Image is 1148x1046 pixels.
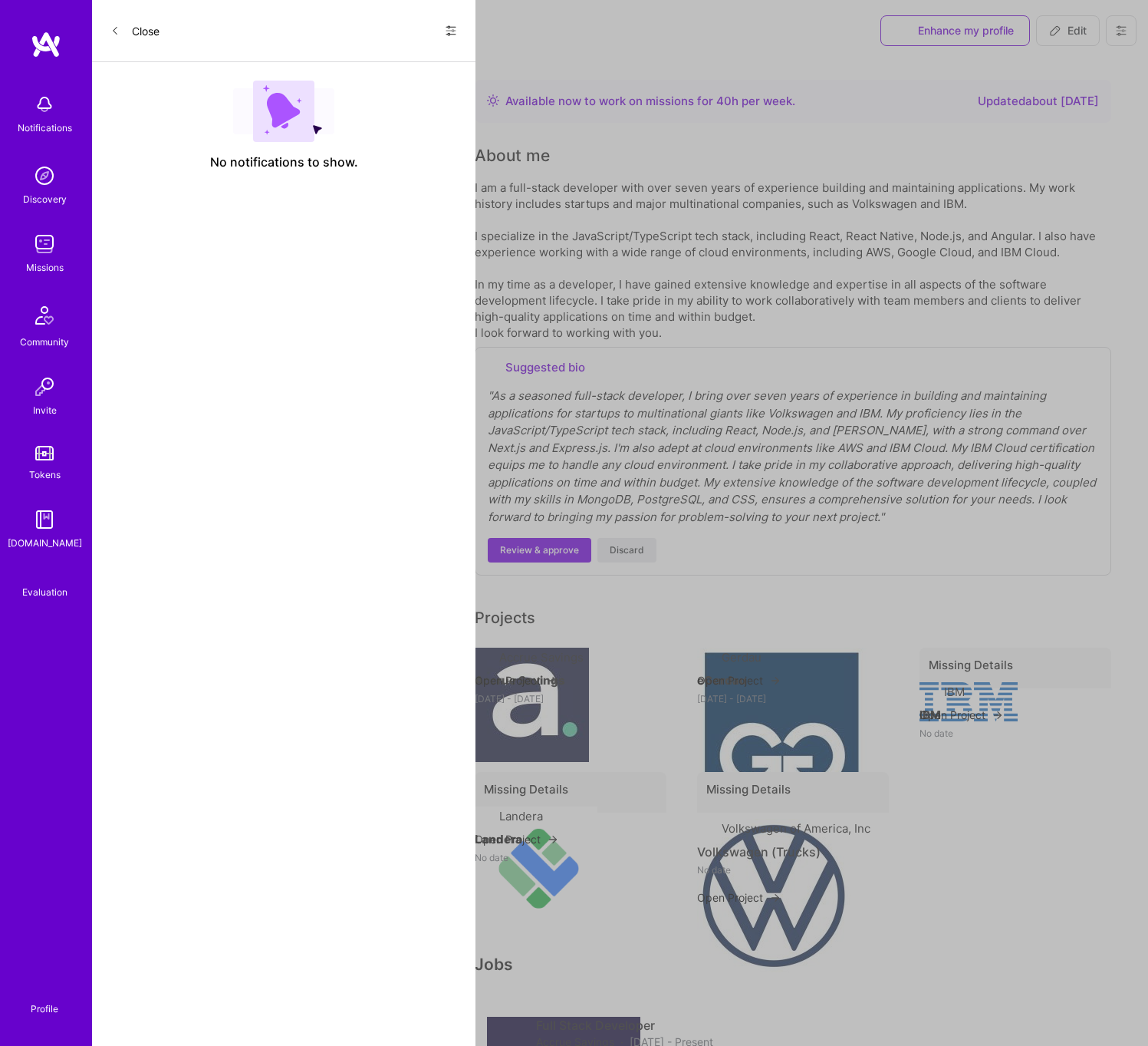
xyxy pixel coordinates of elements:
img: tokens [35,446,54,460]
div: Notifications [18,120,72,136]
img: Invite [29,371,60,402]
div: Tokens [29,467,61,483]
button: Close [110,18,160,43]
a: Profile [25,985,64,1015]
div: Discovery [23,191,67,207]
div: Invite [33,402,57,418]
img: bell [29,89,60,120]
img: logo [31,31,61,58]
img: teamwork [29,229,60,259]
div: Missions [26,259,64,276]
div: Community [20,334,69,350]
div: Profile [31,1001,58,1015]
div: [DOMAIN_NAME] [8,535,82,551]
i: icon SelectionTeam [39,572,51,584]
span: No notifications to show. [210,154,358,170]
img: empty [233,81,334,142]
img: guide book [29,504,60,535]
img: discovery [29,160,60,191]
div: Evaluation [22,584,67,600]
img: Community [26,297,63,334]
